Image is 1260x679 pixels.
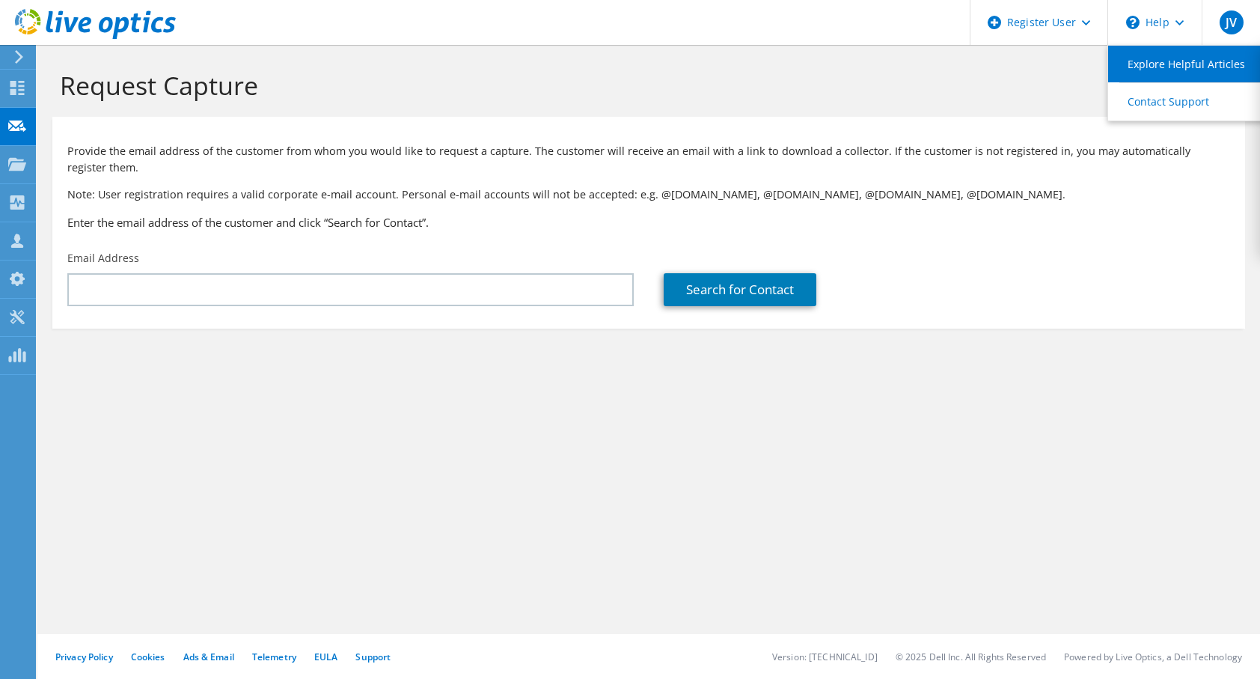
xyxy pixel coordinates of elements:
a: Ads & Email [183,651,234,663]
a: Search for Contact [664,273,816,306]
a: Cookies [131,651,165,663]
p: Note: User registration requires a valid corporate e-mail account. Personal e-mail accounts will ... [67,186,1230,203]
a: Support [355,651,391,663]
a: Telemetry [252,651,296,663]
label: Email Address [67,251,139,266]
span: JV [1220,10,1244,34]
li: Version: [TECHNICAL_ID] [772,651,878,663]
li: © 2025 Dell Inc. All Rights Reserved [896,651,1046,663]
a: EULA [314,651,337,663]
a: Privacy Policy [55,651,113,663]
p: Provide the email address of the customer from whom you would like to request a capture. The cust... [67,143,1230,176]
li: Powered by Live Optics, a Dell Technology [1064,651,1242,663]
h3: Enter the email address of the customer and click “Search for Contact”. [67,214,1230,231]
svg: \n [1126,16,1140,29]
h1: Request Capture [60,70,1230,101]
